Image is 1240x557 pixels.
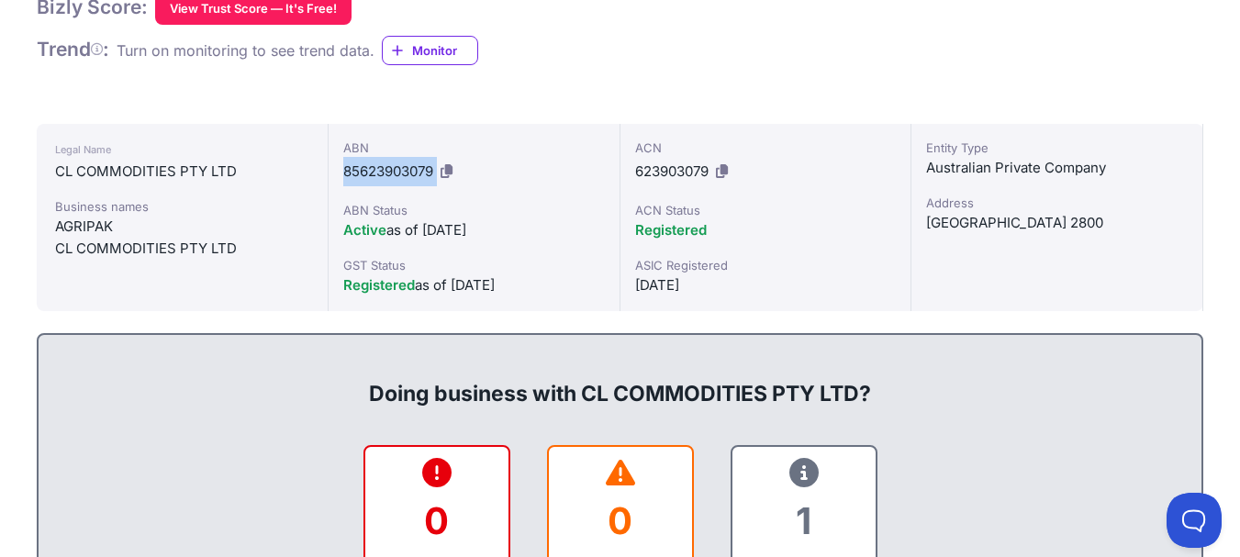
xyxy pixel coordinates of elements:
div: ACN [635,139,897,157]
h1: Trend : [37,38,109,61]
div: Business names [55,197,309,216]
div: [GEOGRAPHIC_DATA] 2800 [926,212,1188,234]
span: Monitor [412,41,477,60]
div: AGRIPAK [55,216,309,238]
div: GST Status [343,256,605,274]
div: [DATE] [635,274,897,296]
span: Registered [343,276,415,294]
div: ACN Status [635,201,897,219]
div: Address [926,194,1188,212]
div: as of [DATE] [343,219,605,241]
div: ASIC Registered [635,256,897,274]
span: Active [343,221,386,239]
span: 623903079 [635,162,709,180]
div: ABN [343,139,605,157]
a: Monitor [382,36,478,65]
div: ABN Status [343,201,605,219]
div: CL COMMODITIES PTY LTD [55,238,309,260]
iframe: Toggle Customer Support [1167,493,1222,548]
span: Registered [635,221,707,239]
div: Australian Private Company [926,157,1188,179]
span: 85623903079 [343,162,433,180]
div: Legal Name [55,139,309,161]
div: Entity Type [926,139,1188,157]
div: CL COMMODITIES PTY LTD [55,161,309,183]
div: Doing business with CL COMMODITIES PTY LTD? [57,350,1183,408]
div: Turn on monitoring to see trend data. [117,39,374,61]
div: as of [DATE] [343,274,605,296]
